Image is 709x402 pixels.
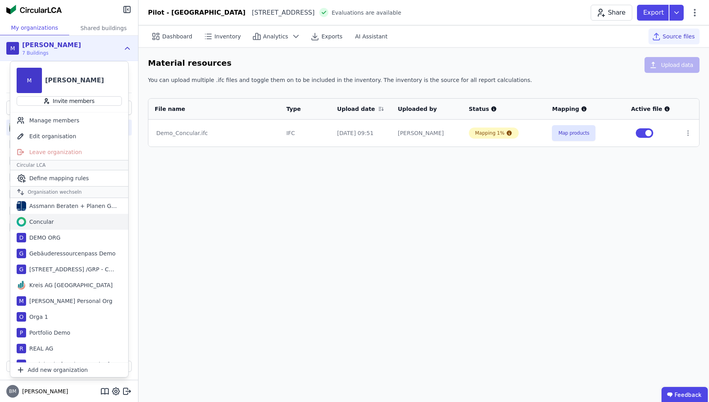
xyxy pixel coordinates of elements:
[10,186,128,198] div: Organisation wechseln
[17,360,26,369] div: S
[591,5,632,21] button: Share
[17,296,26,306] div: M
[286,129,324,137] div: IFC
[17,344,26,353] div: R
[337,105,375,113] div: Upload date
[17,265,26,274] div: G
[6,5,62,14] img: Concular
[9,189,19,199] div: T
[26,345,53,352] div: REAL AG
[17,328,26,337] div: P
[9,389,17,394] span: BM
[29,174,89,182] span: Define mapping rules
[22,50,81,56] span: 7 Buildings
[337,129,385,137] div: [DATE] 09:51
[148,8,246,17] div: Pilot - [GEOGRAPHIC_DATA]
[26,265,117,273] div: [STREET_ADDRESS] /GRP - Concular Intern
[475,130,504,136] div: Mapping 1%
[9,121,19,134] img: Pilot - Green Building
[26,202,117,210] div: Assmann Beraten + Planen GmbH
[26,329,70,337] div: Portfolio Demo
[26,218,54,226] div: Concular
[148,76,700,90] div: You can upload multiple .ifc files and toggle them on to be included in the inventory. The invent...
[17,280,26,290] img: Kreis AG Germany
[26,297,112,305] div: [PERSON_NAME] Personal Org
[398,105,446,113] div: Uploaded by
[643,8,665,17] p: Export
[10,144,128,160] div: Leave organization
[26,313,48,321] div: Orga 1
[9,139,19,149] div: T
[69,21,138,35] div: Shared buildings
[22,40,81,50] div: [PERSON_NAME]
[663,32,695,40] span: Source files
[9,223,19,232] div: T
[286,105,315,113] div: Type
[552,105,618,113] div: Mapping
[469,105,540,113] div: Status
[321,32,342,40] span: Exports
[17,249,26,258] div: G
[17,312,26,322] div: O
[10,112,128,128] div: Manage members
[246,8,315,17] div: [STREET_ADDRESS]
[156,129,272,137] div: Demo_Concular.ifc
[10,128,128,144] div: Edit organisation
[26,234,61,242] div: DEMO ORG
[155,105,264,113] div: File name
[332,9,401,17] span: Evaluations are available
[26,281,113,289] div: Kreis AG [GEOGRAPHIC_DATA]
[9,206,19,215] div: T
[214,32,241,40] span: Inventory
[9,173,19,182] div: T
[17,201,26,211] img: Assmann Beraten + Planen GmbH
[355,32,388,40] span: AI Assistant
[552,125,595,141] button: Map products
[17,217,26,227] img: Concular
[45,76,104,85] div: [PERSON_NAME]
[148,57,231,70] h6: Material resources
[6,42,19,55] div: M
[6,361,132,372] button: Add building
[631,105,672,113] div: Active file
[28,366,88,374] span: Add new organization
[17,233,26,242] div: D
[162,32,192,40] span: Dashboard
[263,32,288,40] span: Analytics
[398,129,456,137] div: [PERSON_NAME]
[10,160,128,170] div: Circular LCA
[19,387,68,395] span: [PERSON_NAME]
[17,68,42,93] div: M
[26,250,116,257] div: Gebäuderessourcenpass Demo
[26,360,117,368] div: Sprinkenhof GmbH – Testlauf Große Datei
[9,156,19,166] div: T
[645,57,700,73] button: Upload data
[17,96,122,106] button: Invite members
